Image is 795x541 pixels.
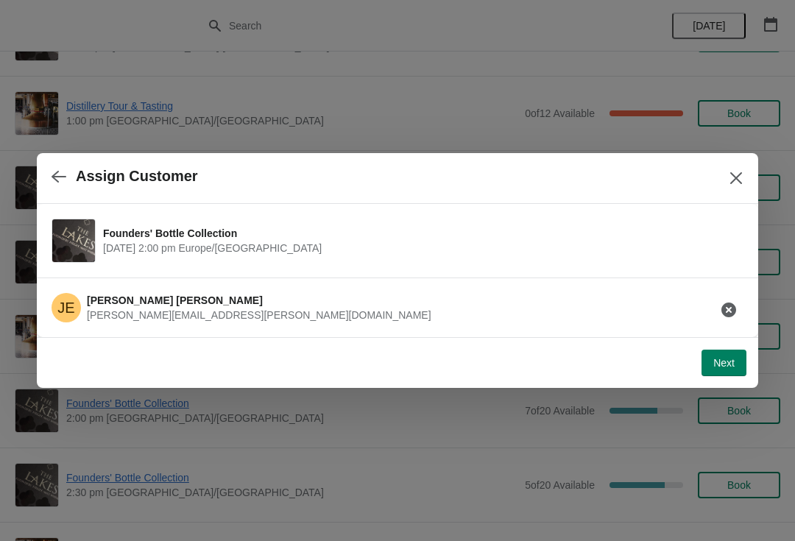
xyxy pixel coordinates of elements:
span: [PERSON_NAME] [PERSON_NAME] [87,294,263,306]
span: Founders' Bottle Collection [103,226,736,241]
span: [PERSON_NAME][EMAIL_ADDRESS][PERSON_NAME][DOMAIN_NAME] [87,309,431,321]
h2: Assign Customer [76,168,198,185]
button: Close [723,165,749,191]
button: Next [702,350,746,376]
img: Founders' Bottle Collection | | October 26 | 2:00 pm Europe/London [52,219,95,262]
span: John [52,293,81,322]
text: JE [57,300,74,316]
span: Next [713,357,735,369]
span: [DATE] 2:00 pm Europe/[GEOGRAPHIC_DATA] [103,241,736,255]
